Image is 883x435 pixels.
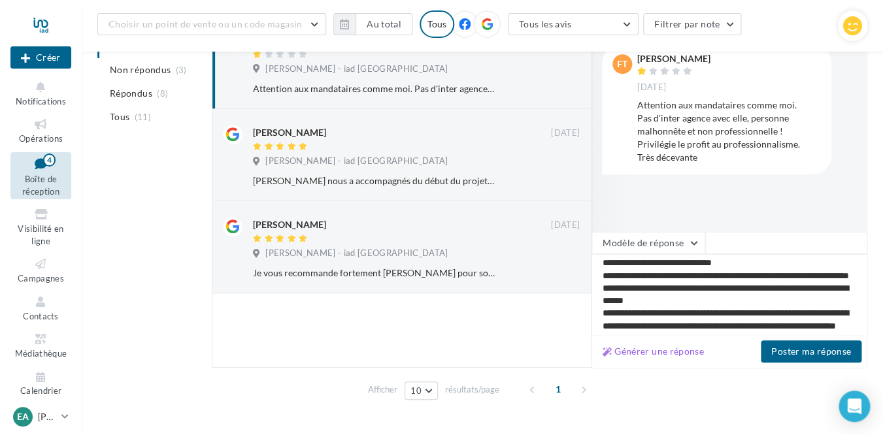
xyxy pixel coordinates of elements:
span: Boîte de réception [22,174,59,197]
span: [PERSON_NAME] - iad [GEOGRAPHIC_DATA] [265,248,448,259]
span: Tous [110,110,129,123]
span: Calendrier [20,386,61,396]
span: Tous les avis [519,18,572,29]
div: [PERSON_NAME] [637,54,710,63]
button: Générer une réponse [597,344,709,359]
a: Campagnes [10,254,71,286]
span: Notifications [16,96,66,106]
div: [PERSON_NAME] nous a accompagnés du début du projet jusqu'à la signature définitive de l'achat de... [253,174,495,187]
span: Non répondus [110,63,171,76]
span: (3) [176,65,187,75]
div: Attention aux mandataires comme moi. Pas d'inter agence avec elle, personne malhonnête et non pro... [637,99,821,164]
span: Contacts [23,311,59,321]
span: EA [17,410,29,423]
span: Campagnes [18,273,64,283]
a: Contacts [10,292,71,324]
span: Choisir un point de vente ou un code magasin [108,18,302,29]
button: Au total [356,13,412,35]
div: Je vous recommande fortement [PERSON_NAME] pour son accompagnement du début jusqu’à la fin, très ... [253,266,495,280]
span: Visibilité en ligne [18,223,63,246]
p: [PERSON_NAME] [38,410,56,423]
button: Au total [333,13,412,35]
span: 10 [410,385,422,396]
span: Médiathèque [15,348,67,359]
span: [PERSON_NAME] - iad [GEOGRAPHIC_DATA] [265,63,448,75]
span: [DATE] [551,127,580,139]
a: EA [PERSON_NAME] [10,404,71,429]
span: résultats/page [445,383,499,396]
span: [DATE] [637,82,666,93]
div: [PERSON_NAME] [253,126,326,139]
span: [DATE] [551,219,580,231]
button: Modèle de réponse [591,232,705,254]
span: Répondus [110,87,152,100]
span: Opérations [19,133,63,144]
div: Tous [420,10,454,38]
a: Boîte de réception4 [10,152,71,200]
span: [PERSON_NAME] - iad [GEOGRAPHIC_DATA] [265,155,448,167]
a: Visibilité en ligne [10,204,71,249]
button: Tous les avis [508,13,639,35]
div: Attention aux mandataires comme moi. Pas d'inter agence avec elle, personne malhonnête et non pro... [253,82,495,95]
span: (11) [135,112,151,122]
div: Nouvelle campagne [10,46,71,69]
button: Filtrer par note [643,13,742,35]
a: Calendrier [10,367,71,399]
button: Notifications [10,77,71,109]
span: Ft [617,57,627,71]
div: Open Intercom Messenger [839,391,870,422]
div: [PERSON_NAME] [253,218,326,231]
div: 4 [43,153,56,167]
button: 10 [405,381,438,400]
span: (8) [157,88,168,99]
button: Poster ma réponse [761,340,861,362]
span: Afficher [368,383,397,396]
a: Opérations [10,114,71,146]
button: Créer [10,46,71,69]
span: 1 [548,379,569,400]
button: Choisir un point de vente ou un code magasin [97,13,326,35]
a: Médiathèque [10,329,71,361]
